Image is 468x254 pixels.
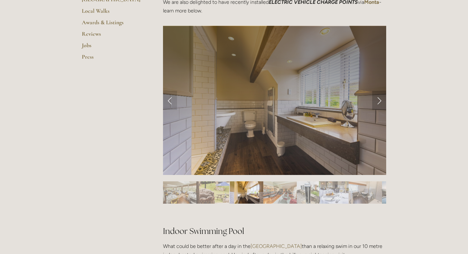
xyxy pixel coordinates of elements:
h2: Indoor Swimming Pool [163,214,386,237]
a: [GEOGRAPHIC_DATA] [251,243,302,249]
img: Slide 7 [349,181,382,204]
img: Slide 1 [163,181,196,204]
a: Reviews [82,30,143,42]
a: Previous Slide [163,91,177,110]
a: Local Walks [82,7,143,19]
img: Slide 4 [263,181,297,204]
img: Slide 3 [230,181,263,204]
a: Jobs [82,42,143,53]
img: Slide 6 [319,181,349,204]
img: Slide 5 [297,181,319,204]
img: Slide 8 [382,181,412,204]
a: Next Slide [372,91,386,110]
a: Press [82,53,143,65]
a: Awards & Listings [82,19,143,30]
img: Slide 2 [196,181,230,204]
